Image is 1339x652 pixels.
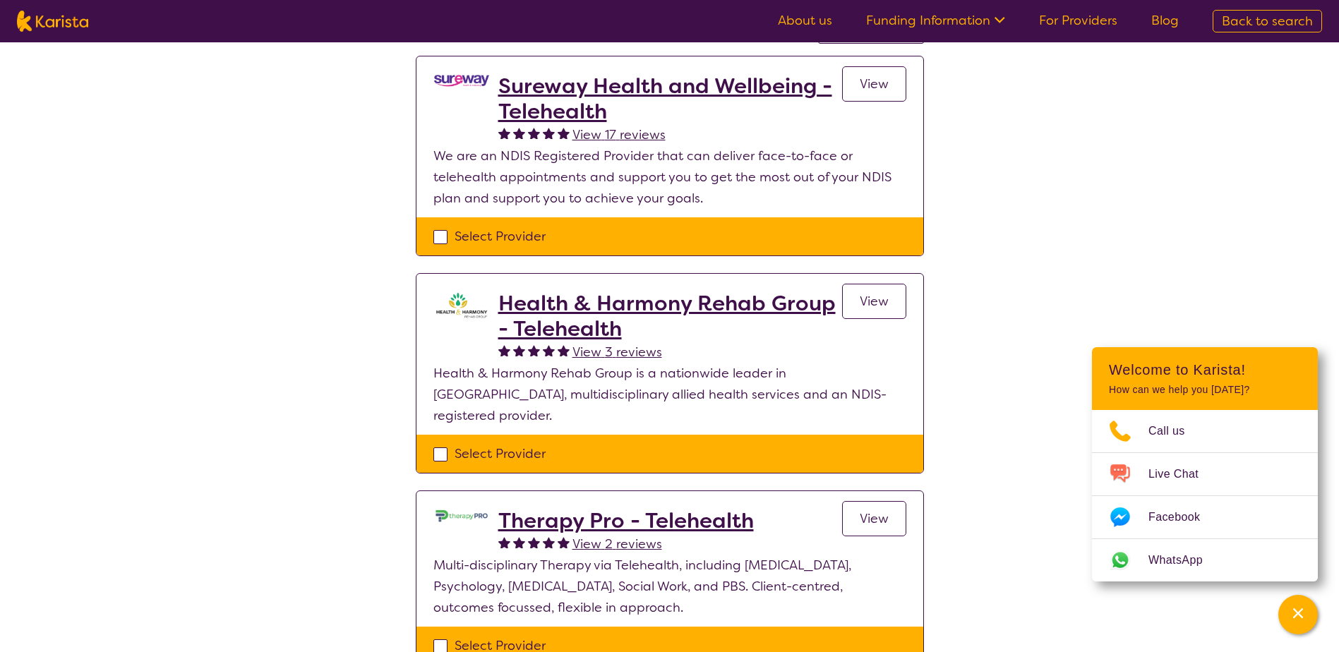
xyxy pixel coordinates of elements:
[842,501,906,536] a: View
[498,291,842,342] a: Health & Harmony Rehab Group - Telehealth
[572,344,662,361] span: View 3 reviews
[860,293,889,310] span: View
[498,73,842,124] a: Sureway Health and Wellbeing - Telehealth
[572,126,666,143] span: View 17 reviews
[1039,12,1117,29] a: For Providers
[433,555,906,618] p: Multi-disciplinary Therapy via Telehealth, including [MEDICAL_DATA], Psychology, [MEDICAL_DATA], ...
[1222,13,1313,30] span: Back to search
[558,344,570,356] img: fullstar
[866,12,1005,29] a: Funding Information
[498,536,510,548] img: fullstar
[778,12,832,29] a: About us
[17,11,88,32] img: Karista logo
[1092,410,1318,581] ul: Choose channel
[558,127,570,139] img: fullstar
[498,344,510,356] img: fullstar
[543,127,555,139] img: fullstar
[1092,539,1318,581] a: Web link opens in a new tab.
[1148,464,1215,485] span: Live Chat
[1278,595,1318,634] button: Channel Menu
[1148,507,1217,528] span: Facebook
[498,127,510,139] img: fullstar
[543,536,555,548] img: fullstar
[1109,361,1301,378] h2: Welcome to Karista!
[543,344,555,356] img: fullstar
[513,536,525,548] img: fullstar
[528,536,540,548] img: fullstar
[572,536,662,553] span: View 2 reviews
[860,76,889,92] span: View
[433,291,490,319] img: ztak9tblhgtrn1fit8ap.png
[433,73,490,88] img: vgwqq8bzw4bddvbx0uac.png
[1092,347,1318,581] div: Channel Menu
[433,508,490,524] img: lehxprcbtunjcwin5sb4.jpg
[1148,421,1202,442] span: Call us
[572,533,662,555] a: View 2 reviews
[433,145,906,209] p: We are an NDIS Registered Provider that can deliver face-to-face or telehealth appointments and s...
[1109,384,1301,396] p: How can we help you [DATE]?
[1148,550,1220,571] span: WhatsApp
[572,342,662,363] a: View 3 reviews
[842,66,906,102] a: View
[572,124,666,145] a: View 17 reviews
[842,284,906,319] a: View
[528,344,540,356] img: fullstar
[860,510,889,527] span: View
[1151,12,1179,29] a: Blog
[513,127,525,139] img: fullstar
[558,536,570,548] img: fullstar
[433,363,906,426] p: Health & Harmony Rehab Group is a nationwide leader in [GEOGRAPHIC_DATA], multidisciplinary allie...
[513,344,525,356] img: fullstar
[528,127,540,139] img: fullstar
[1213,10,1322,32] a: Back to search
[498,508,754,533] a: Therapy Pro - Telehealth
